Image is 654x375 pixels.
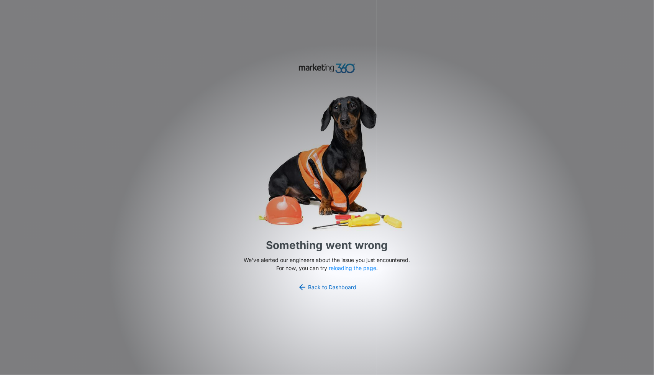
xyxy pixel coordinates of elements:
[212,91,442,234] img: Sad Dog
[266,237,388,253] h1: Something went wrong
[8,76,38,82] a: Hide these tips
[298,283,357,292] a: Back to Dashboard
[329,265,376,271] button: reloading the page
[8,76,11,82] span: ⊘
[298,62,356,75] img: Marketing 360 Logo
[8,20,103,71] p: Contact your Marketing Consultant to get your personalized marketing plan for your unique busines...
[8,6,103,16] h3: Get your personalized plan
[241,256,413,272] p: We've alerted our engineers about the issue you just encountered. For now, you can try .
